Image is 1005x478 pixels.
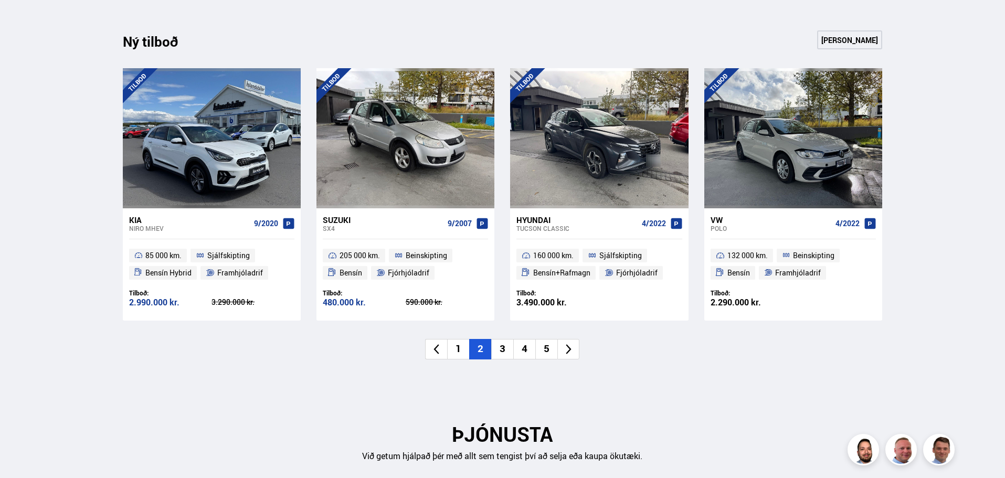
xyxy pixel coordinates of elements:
[516,215,637,225] div: Hyundai
[340,249,380,262] span: 205 000 km.
[129,215,250,225] div: Kia
[516,225,637,232] div: Tucson CLASSIC
[123,34,196,56] div: Ný tilboð
[145,249,182,262] span: 85 000 km.
[406,249,447,262] span: Beinskipting
[323,289,406,297] div: Tilboð:
[129,298,212,307] div: 2.990.000 kr.
[711,298,794,307] div: 2.290.000 kr.
[616,267,658,279] span: Fjórhjóladrif
[835,219,860,228] span: 4/2022
[323,215,443,225] div: Suzuki
[516,298,599,307] div: 3.490.000 kr.
[316,208,494,321] a: Suzuki SX4 9/2007 205 000 km. Beinskipting Bensín Fjórhjóladrif Tilboð: 480.000 kr. 590.000 kr.
[599,249,642,262] span: Sjálfskipting
[8,4,40,36] button: Opna LiveChat spjallviðmót
[123,450,883,462] p: Við getum hjálpað þér með allt sem tengist því að selja eða kaupa ökutæki.
[642,219,666,228] span: 4/2022
[388,267,429,279] span: Fjórhjóladrif
[711,215,831,225] div: VW
[123,208,301,321] a: Kia Niro MHEV 9/2020 85 000 km. Sjálfskipting Bensín Hybrid Framhjóladrif Tilboð: 2.990.000 kr. 3...
[448,219,472,228] span: 9/2007
[207,249,250,262] span: Sjálfskipting
[516,289,599,297] div: Tilboð:
[711,225,831,232] div: Polo
[123,422,883,446] h2: ÞJÓNUSTA
[535,339,557,359] li: 5
[145,267,192,279] span: Bensín Hybrid
[793,249,834,262] span: Beinskipting
[704,208,882,321] a: VW Polo 4/2022 132 000 km. Beinskipting Bensín Framhjóladrif Tilboð: 2.290.000 kr.
[533,249,574,262] span: 160 000 km.
[340,267,362,279] span: Bensín
[129,289,212,297] div: Tilboð:
[254,219,278,228] span: 9/2020
[513,339,535,359] li: 4
[711,289,794,297] div: Tilboð:
[925,435,956,467] img: FbJEzSuNWCJXmdc-.webp
[533,267,590,279] span: Bensín+Rafmagn
[323,298,406,307] div: 480.000 kr.
[727,267,750,279] span: Bensín
[491,339,513,359] li: 3
[469,339,491,359] li: 2
[129,225,250,232] div: Niro MHEV
[887,435,918,467] img: siFngHWaQ9KaOqBr.png
[817,30,882,49] a: [PERSON_NAME]
[217,267,263,279] span: Framhjóladrif
[510,208,688,321] a: Hyundai Tucson CLASSIC 4/2022 160 000 km. Sjálfskipting Bensín+Rafmagn Fjórhjóladrif Tilboð: 3.49...
[211,299,294,306] div: 3.290.000 kr.
[447,339,469,359] li: 1
[727,249,768,262] span: 132 000 km.
[775,267,821,279] span: Framhjóladrif
[849,435,881,467] img: nhp88E3Fdnt1Opn2.png
[323,225,443,232] div: SX4
[406,299,489,306] div: 590.000 kr.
